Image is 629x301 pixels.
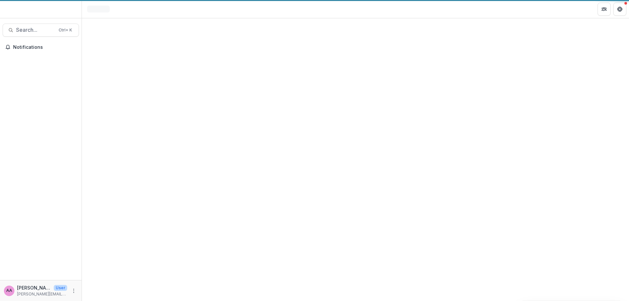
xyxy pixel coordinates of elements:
[3,24,79,37] button: Search...
[613,3,626,16] button: Get Help
[70,287,78,295] button: More
[6,289,12,293] div: Annie Axe
[57,27,73,34] div: Ctrl + K
[54,285,67,291] p: User
[16,27,55,33] span: Search...
[598,3,611,16] button: Partners
[3,42,79,52] button: Notifications
[17,291,67,297] p: [PERSON_NAME][EMAIL_ADDRESS][DOMAIN_NAME]
[85,4,112,14] nav: breadcrumb
[17,284,51,291] p: [PERSON_NAME]
[13,45,76,50] span: Notifications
